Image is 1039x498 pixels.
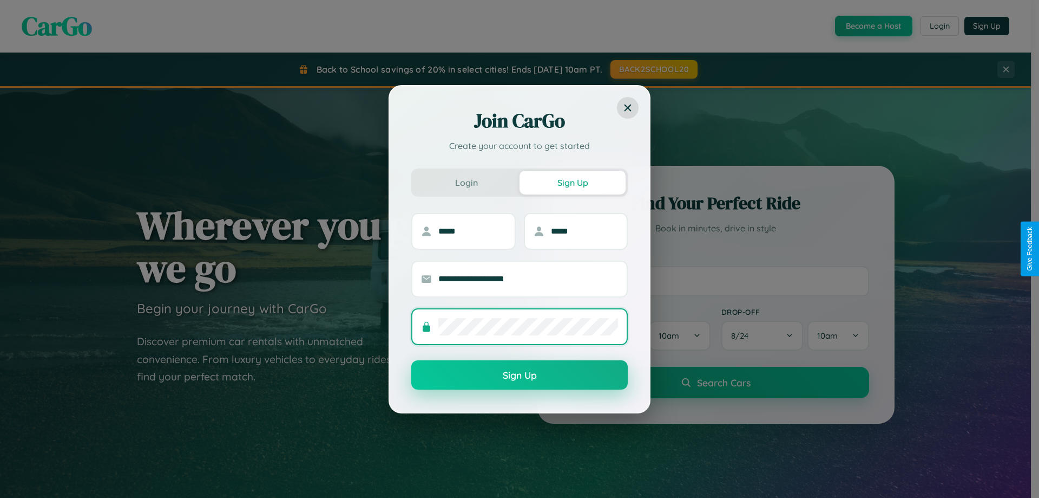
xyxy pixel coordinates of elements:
[413,171,519,195] button: Login
[411,360,628,390] button: Sign Up
[519,171,626,195] button: Sign Up
[1026,227,1034,271] div: Give Feedback
[411,139,628,152] p: Create your account to get started
[411,108,628,134] h2: Join CarGo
